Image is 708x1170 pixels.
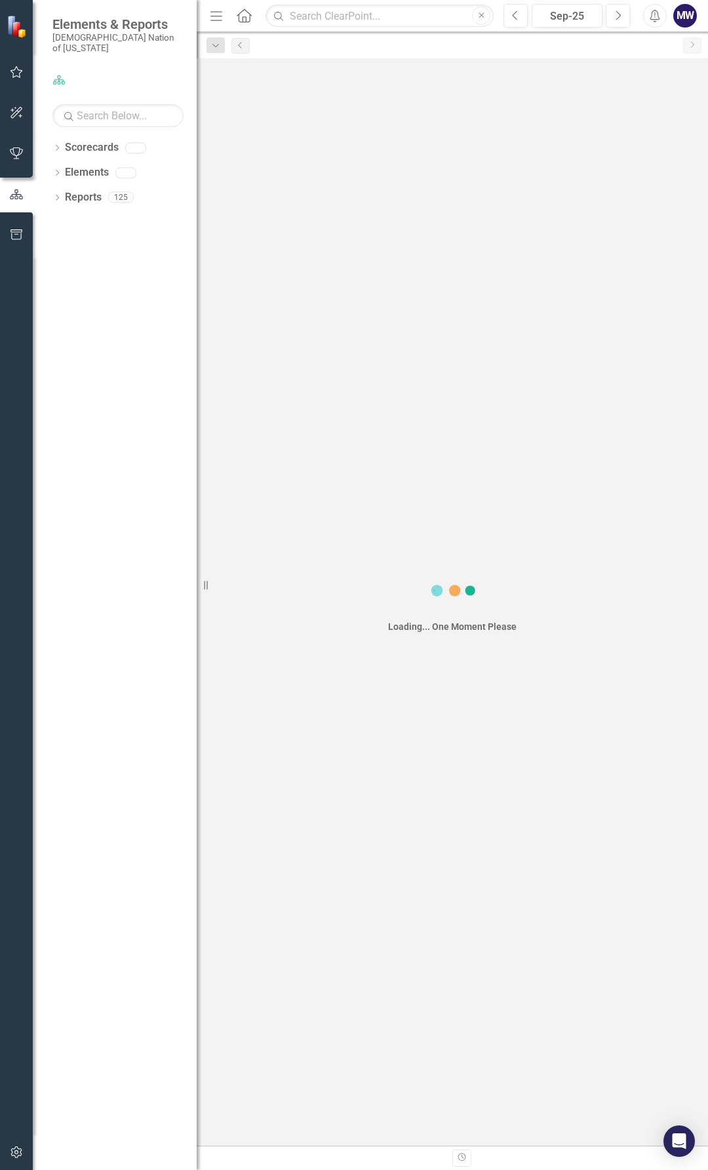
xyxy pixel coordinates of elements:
a: Reports [65,190,102,205]
small: [DEMOGRAPHIC_DATA] Nation of [US_STATE] [52,32,184,54]
img: ClearPoint Strategy [7,14,29,37]
input: Search ClearPoint... [265,5,494,28]
button: MW [673,4,697,28]
button: Sep-25 [532,4,602,28]
div: 125 [108,192,134,203]
div: Sep-25 [536,9,598,24]
a: Elements [65,165,109,180]
div: Loading... One Moment Please [388,620,517,633]
input: Search Below... [52,104,184,127]
div: Open Intercom Messenger [663,1125,695,1157]
span: Elements & Reports [52,16,184,32]
a: Scorecards [65,140,119,155]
